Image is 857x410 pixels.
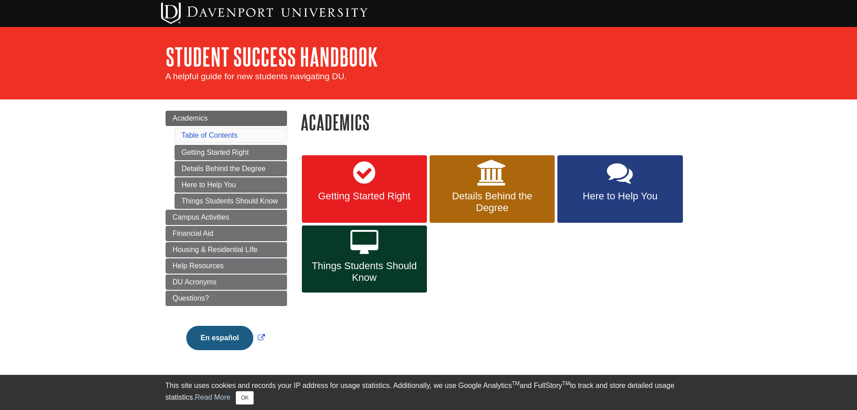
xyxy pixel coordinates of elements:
span: A helpful guide for new students navigating DU. [166,72,347,81]
a: Here to Help You [557,155,682,223]
span: Things Students Should Know [309,260,420,284]
a: Getting Started Right [175,145,287,160]
span: Housing & Residential LIfe [173,246,258,253]
a: Things Students Should Know [302,225,427,293]
a: Housing & Residential LIfe [166,242,287,257]
a: Getting Started Right [302,155,427,223]
sup: TM [562,380,570,387]
a: Details Behind the Degree [430,155,555,223]
span: Here to Help You [564,190,676,202]
span: Help Resources [173,262,224,270]
h1: Academics [301,111,692,134]
a: Help Resources [166,258,287,274]
a: Student Success Handbook [166,43,378,71]
span: Campus Activities [173,213,229,221]
span: Questions? [173,294,209,302]
a: Things Students Should Know [175,194,287,209]
a: Details Behind the Degree [175,161,287,176]
sup: TM [512,380,520,387]
a: Financial Aid [166,226,287,241]
img: Davenport University [161,2,368,24]
a: Here to Help You [175,177,287,193]
a: Academics [166,111,287,126]
button: Close [236,391,253,405]
button: En español [186,326,253,350]
a: Read More [195,393,230,401]
span: Financial Aid [173,230,214,237]
div: This site uses cookies and records your IP address for usage statistics. Additionally, we use Goo... [166,380,692,405]
a: Link opens in new window [184,334,267,342]
span: Getting Started Right [309,190,420,202]
a: Campus Activities [166,210,287,225]
span: Details Behind the Degree [436,190,548,214]
div: Guide Page Menu [166,111,287,365]
a: DU Acronyms [166,275,287,290]
a: Table of Contents [182,131,238,139]
a: Questions? [166,291,287,306]
span: DU Acronyms [173,278,217,286]
span: Academics [173,114,208,122]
